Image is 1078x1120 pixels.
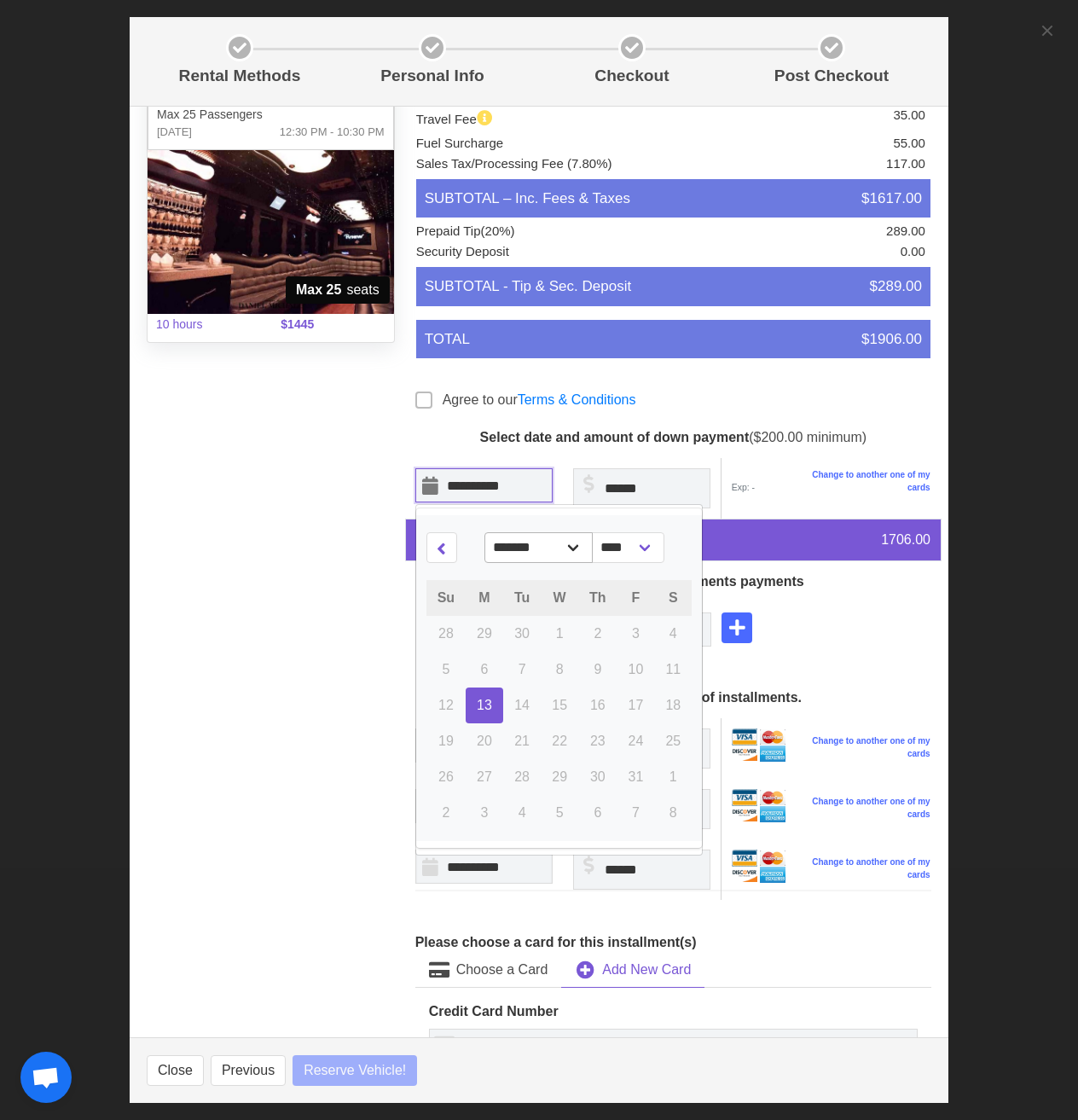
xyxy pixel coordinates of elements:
[594,662,601,676] span: 9
[732,481,791,495] span: Exp: -
[438,590,455,605] span: Su
[556,626,564,641] span: 1
[148,150,394,314] img: 12%2002.jpg
[794,734,930,760] a: Change to another one of my cards
[280,124,385,141] span: 12:30 PM - 10:30 PM
[629,698,644,712] span: 17
[154,64,326,89] p: Rental Methods
[683,222,925,242] li: 289.00
[519,805,526,820] span: 4
[673,519,941,560] div: 1706.00
[556,805,564,820] span: 5
[552,769,567,784] span: 29
[590,698,606,712] span: 16
[629,734,644,748] span: 24
[602,960,691,980] span: Add New Card
[477,734,492,748] span: 20
[416,154,684,175] li: Sales Tax/Processing Fee (7.80%)
[438,769,454,784] span: 26
[669,590,678,605] span: S
[683,106,925,130] li: 35.00
[514,590,530,605] span: Tu
[683,134,925,154] li: 55.00
[416,222,684,242] li: Prepaid Tip
[861,328,922,351] span: $1906.00
[443,390,636,410] label: Agree to our
[157,124,192,141] span: [DATE]
[438,626,454,641] span: 28
[416,179,930,218] li: SUBTOTAL – Inc. Fees & Taxes
[514,769,530,784] span: 28
[669,805,677,820] span: 8
[629,662,644,676] span: 10
[669,626,677,641] span: 4
[481,805,489,820] span: 3
[478,590,490,605] span: M
[415,935,697,949] strong: Please choose a card for this installment(s)
[665,698,681,712] span: 18
[629,769,644,784] span: 31
[293,1055,417,1086] button: Reserve Vehicle!
[861,188,922,210] span: $1617.00
[438,734,454,748] span: 19
[514,734,530,748] span: 21
[20,1052,72,1103] div: Open chat
[514,698,530,712] span: 14
[632,590,640,605] span: F
[683,242,925,263] li: 0.00
[146,305,270,344] span: 10 hours
[416,267,930,306] li: SUBTOTAL - Tip & Sec. Deposit
[553,590,566,605] span: W
[416,134,684,154] li: Fuel Surcharge
[429,1001,918,1022] label: Credit Card Number
[594,805,601,820] span: 6
[481,223,515,238] span: (20%)
[406,519,674,560] div: Installment Amount Due
[794,856,930,881] a: Change to another one of my cards
[286,276,390,304] span: seats
[518,392,636,407] a: Terms & Conditions
[416,106,684,130] li: Travel Fee
[552,734,567,748] span: 22
[480,430,750,444] strong: Select date and amount of down payment
[514,626,530,641] span: 30
[339,64,525,89] p: Personal Info
[519,662,526,676] span: 7
[416,242,684,263] li: Security Deposit
[147,1055,204,1086] button: Close
[416,320,930,359] li: TOTAL
[539,64,725,89] p: Checkout
[552,698,567,712] span: 15
[477,769,492,784] span: 27
[157,106,385,124] p: Max 25 Passengers
[477,626,492,641] span: 29
[590,769,606,784] span: 30
[438,698,454,712] span: 12
[589,590,606,605] span: Th
[870,276,922,298] span: $289.00
[442,805,449,820] span: 2
[594,626,601,641] span: 2
[665,662,681,676] span: 11
[632,626,640,641] span: 3
[794,795,930,821] a: Change to another one of my cards
[304,1060,406,1081] span: Reserve Vehicle!
[442,662,449,676] span: 5
[683,154,925,175] li: 117.00
[415,427,931,448] p: ($200.00 minimum)
[477,698,492,712] span: 13
[456,960,548,980] span: Choose a Card
[632,805,640,820] span: 7
[556,662,564,676] span: 8
[211,1055,286,1086] button: Previous
[669,769,677,784] span: 1
[481,662,489,676] span: 6
[296,280,341,300] strong: Max 25
[739,64,924,89] p: Post Checkout
[542,574,804,589] strong: Select number of installments payments
[794,468,930,494] a: Change to another one of my cards
[665,734,681,748] span: 25
[590,734,606,748] span: 23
